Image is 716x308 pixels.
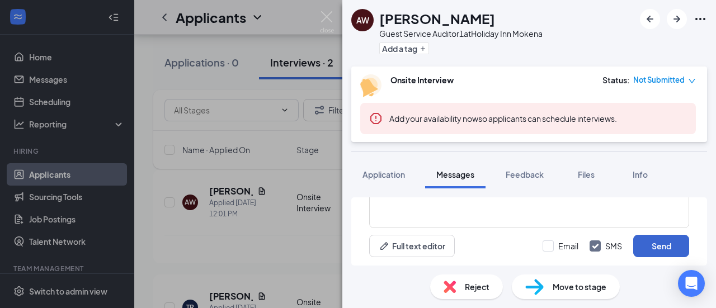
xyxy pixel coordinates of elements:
[379,42,429,54] button: PlusAdd a tag
[602,74,630,86] div: Status :
[465,281,489,293] span: Reject
[633,74,685,86] span: Not Submitted
[678,270,705,297] div: Open Intercom Messenger
[694,12,707,26] svg: Ellipses
[688,77,696,85] span: down
[506,169,544,179] span: Feedback
[379,240,390,252] svg: Pen
[670,12,684,26] svg: ArrowRight
[667,9,687,29] button: ArrowRight
[369,112,383,125] svg: Error
[553,281,606,293] span: Move to stage
[633,169,648,179] span: Info
[578,169,595,179] span: Files
[643,12,657,26] svg: ArrowLeftNew
[640,9,660,29] button: ArrowLeftNew
[436,169,474,179] span: Messages
[390,75,454,85] b: Onsite Interview
[369,235,455,257] button: Full text editorPen
[389,113,617,124] span: so applicants can schedule interviews.
[379,9,495,28] h1: [PERSON_NAME]
[362,169,405,179] span: Application
[633,235,689,257] button: Send
[389,113,478,124] button: Add your availability now
[379,28,543,39] div: Guest Service Auditor1 at Holiday Inn Mokena
[356,15,369,26] div: AW
[420,45,426,52] svg: Plus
